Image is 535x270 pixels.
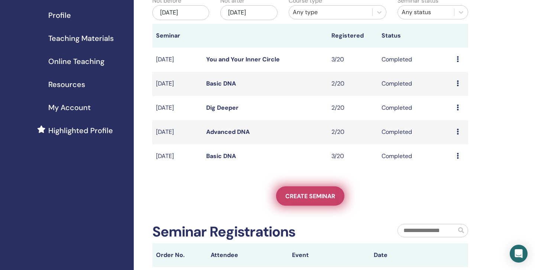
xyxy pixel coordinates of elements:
[378,24,453,48] th: Status
[510,245,528,263] div: Open Intercom Messenger
[152,48,202,72] td: [DATE]
[206,80,236,87] a: Basic DNA
[285,192,335,200] span: Create seminar
[152,144,202,168] td: [DATE]
[152,24,202,48] th: Seminar
[206,55,280,63] a: You and Your Inner Circle
[378,72,453,96] td: Completed
[378,48,453,72] td: Completed
[378,96,453,120] td: Completed
[152,5,209,20] div: [DATE]
[276,186,344,206] a: Create seminar
[48,56,104,67] span: Online Teaching
[207,243,289,267] th: Attendee
[48,33,114,44] span: Teaching Materials
[328,96,378,120] td: 2/20
[48,10,71,21] span: Profile
[378,144,453,168] td: Completed
[328,144,378,168] td: 3/20
[152,224,295,241] h2: Seminar Registrations
[152,96,202,120] td: [DATE]
[402,8,450,17] div: Any status
[328,24,378,48] th: Registered
[288,243,370,267] th: Event
[206,152,236,160] a: Basic DNA
[152,243,207,267] th: Order No.
[152,72,202,96] td: [DATE]
[328,48,378,72] td: 3/20
[48,102,91,113] span: My Account
[378,120,453,144] td: Completed
[328,120,378,144] td: 2/20
[206,104,239,112] a: Dig Deeper
[48,125,113,136] span: Highlighted Profile
[370,243,452,267] th: Date
[328,72,378,96] td: 2/20
[220,5,277,20] div: [DATE]
[48,79,85,90] span: Resources
[206,128,250,136] a: Advanced DNA
[152,120,202,144] td: [DATE]
[293,8,369,17] div: Any type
